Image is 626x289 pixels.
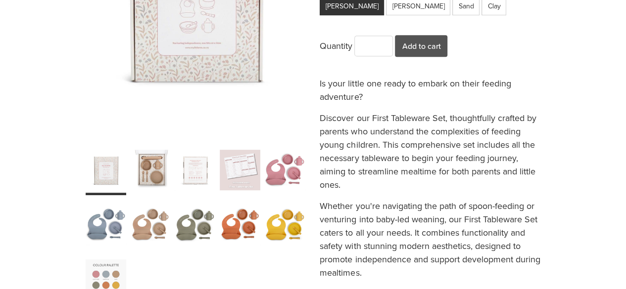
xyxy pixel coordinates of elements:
[320,77,540,103] p: Is your little one ready to embark on their feeding adventure?
[320,36,395,56] div: Quantity
[320,111,540,191] p: Discover our First Tableware Set, thoughtfully crafted by parents who understand the complexities...
[395,35,447,57] button: Add to cart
